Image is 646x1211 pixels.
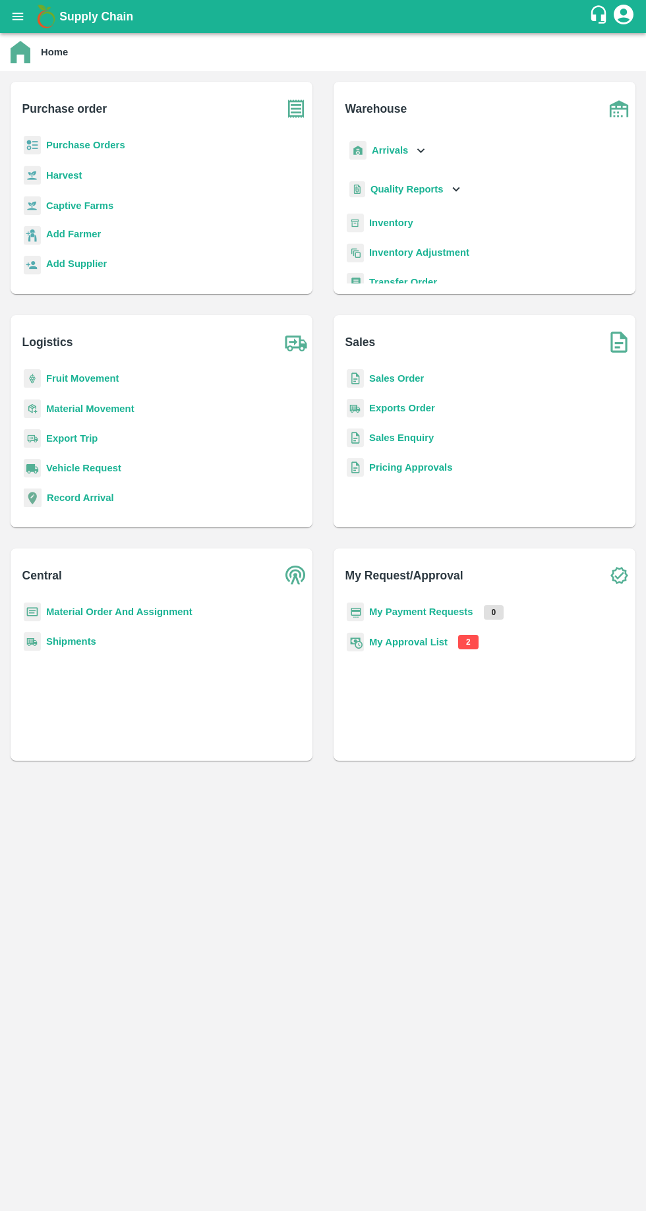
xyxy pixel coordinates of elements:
[24,603,41,622] img: centralMaterial
[602,559,635,592] img: check
[59,7,589,26] a: Supply Chain
[347,214,364,233] img: whInventory
[347,243,364,262] img: inventory
[24,196,41,216] img: harvest
[46,170,82,181] a: Harvest
[46,636,96,647] a: Shipments
[369,637,448,647] a: My Approval List
[33,3,59,30] img: logo
[369,432,434,443] a: Sales Enquiry
[46,433,98,444] a: Export Trip
[345,333,376,351] b: Sales
[46,140,125,150] a: Purchase Orders
[484,605,504,620] p: 0
[279,326,312,359] img: truck
[345,566,463,585] b: My Request/Approval
[370,184,444,194] b: Quality Reports
[602,92,635,125] img: warehouse
[589,5,612,28] div: customer-support
[369,403,435,413] a: Exports Order
[46,373,119,384] a: Fruit Movement
[22,100,107,118] b: Purchase order
[47,492,114,503] a: Record Arrival
[347,136,428,165] div: Arrivals
[24,429,41,448] img: delivery
[369,462,452,473] a: Pricing Approvals
[24,256,41,275] img: supplier
[612,3,635,30] div: account of current user
[347,399,364,418] img: shipments
[46,227,101,245] a: Add Farmer
[24,399,41,419] img: material
[24,369,41,388] img: fruit
[369,373,424,384] a: Sales Order
[24,226,41,245] img: farmer
[369,247,469,258] a: Inventory Adjustment
[349,141,367,160] img: whArrival
[369,277,437,287] a: Transfer Order
[372,145,408,156] b: Arrivals
[22,566,62,585] b: Central
[347,603,364,622] img: payment
[41,47,68,57] b: Home
[46,229,101,239] b: Add Farmer
[602,326,635,359] img: soSales
[46,200,113,211] a: Captive Farms
[279,559,312,592] img: central
[369,606,473,617] a: My Payment Requests
[11,41,30,63] img: home
[24,632,41,651] img: shipments
[347,273,364,292] img: whTransfer
[279,92,312,125] img: purchase
[22,333,73,351] b: Logistics
[458,635,479,649] p: 2
[46,258,107,269] b: Add Supplier
[347,458,364,477] img: sales
[347,369,364,388] img: sales
[46,606,192,617] a: Material Order And Assignment
[347,176,463,203] div: Quality Reports
[345,100,407,118] b: Warehouse
[59,10,133,23] b: Supply Chain
[3,1,33,32] button: open drawer
[347,428,364,448] img: sales
[24,136,41,155] img: reciept
[347,632,364,652] img: approval
[46,403,134,414] a: Material Movement
[24,488,42,507] img: recordArrival
[46,463,121,473] a: Vehicle Request
[369,218,413,228] a: Inventory
[46,256,107,274] a: Add Supplier
[349,181,365,198] img: qualityReport
[24,459,41,478] img: vehicle
[24,165,41,185] img: harvest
